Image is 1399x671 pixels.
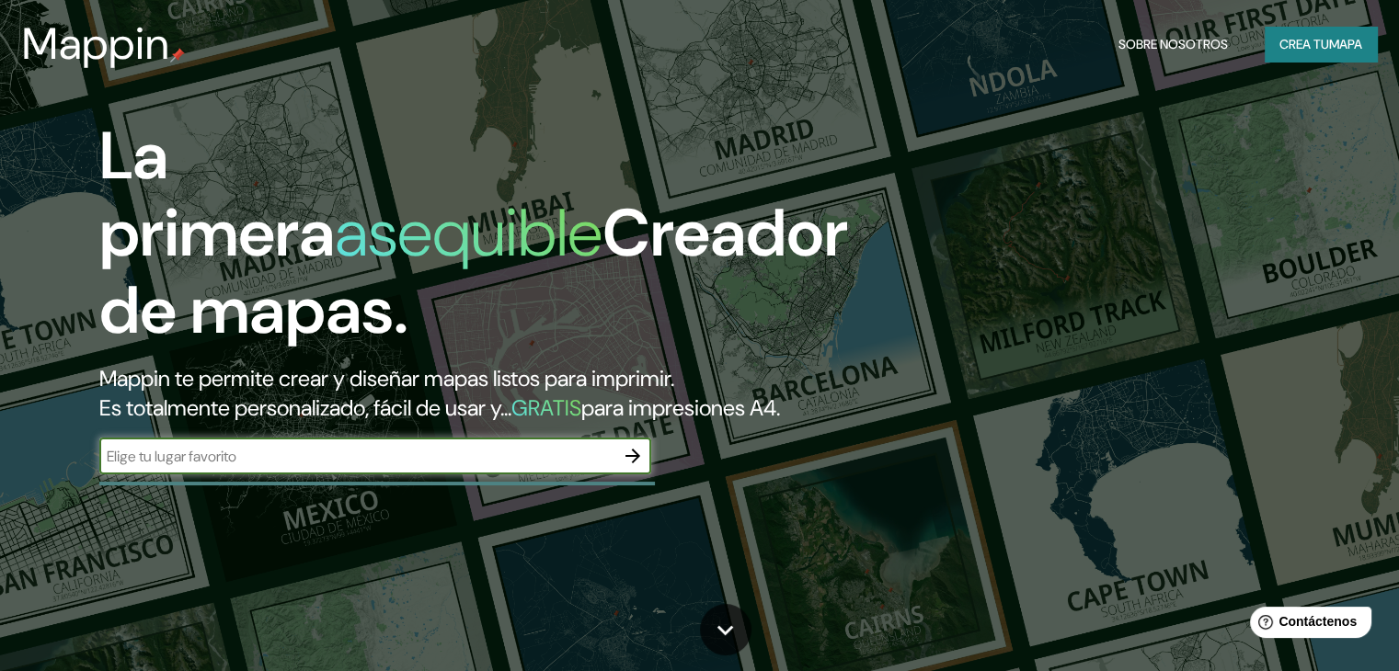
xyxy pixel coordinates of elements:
img: pin de mapeo [170,48,185,63]
font: GRATIS [511,393,581,422]
font: mapa [1329,36,1362,52]
font: Crea tu [1279,36,1329,52]
font: para impresiones A4. [581,393,780,422]
iframe: Lanzador de widgets de ayuda [1235,599,1379,651]
font: Es totalmente personalizado, fácil de usar y... [99,393,511,422]
font: Mappin [22,15,170,73]
font: La primera [99,113,335,276]
input: Elige tu lugar favorito [99,446,614,467]
button: Crea tumapa [1265,27,1377,62]
button: Sobre nosotros [1111,27,1235,62]
font: Mappin te permite crear y diseñar mapas listos para imprimir. [99,364,674,392]
font: Creador de mapas. [99,190,848,353]
font: asequible [335,190,602,276]
font: Sobre nosotros [1118,36,1228,52]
